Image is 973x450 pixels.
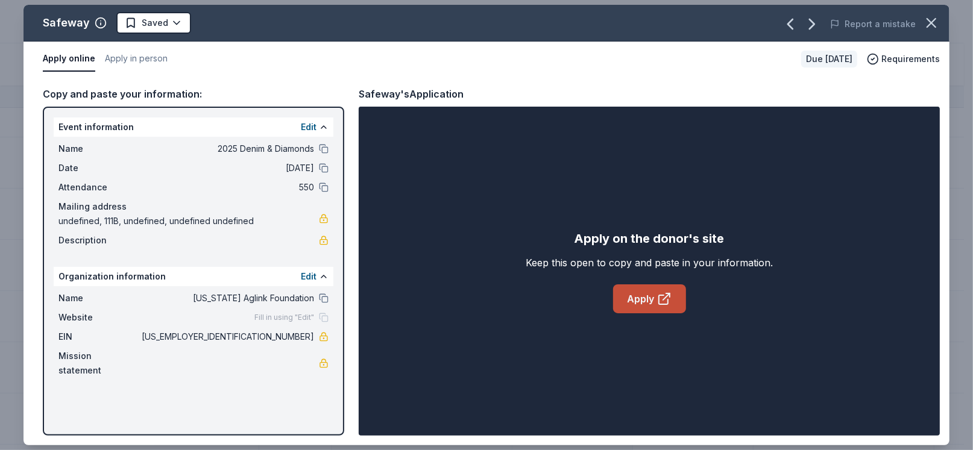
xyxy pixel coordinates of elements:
button: Requirements [867,52,940,66]
span: Website [58,310,139,325]
span: Attendance [58,180,139,195]
button: Apply online [43,46,95,72]
span: Date [58,161,139,175]
span: Mission statement [58,349,139,378]
button: Edit [301,120,316,134]
div: Due [DATE] [801,51,857,67]
button: Saved [116,12,191,34]
span: undefined, 111B, undefined, undefined undefined [58,214,319,228]
span: Name [58,142,139,156]
span: Requirements [881,52,940,66]
span: 550 [139,180,314,195]
div: Apply on the donor's site [575,229,725,248]
span: Name [58,291,139,305]
span: EIN [58,330,139,344]
div: Safeway [43,13,90,33]
span: Saved [142,16,168,30]
button: Report a mistake [830,17,916,31]
div: Keep this open to copy and paste in your information. [526,255,773,270]
a: Apply [613,284,686,313]
button: Apply in person [105,46,168,72]
span: Fill in using "Edit" [254,313,314,322]
div: Safeway's Application [359,86,464,102]
div: Event information [54,117,333,137]
div: Copy and paste your information: [43,86,344,102]
span: 2025 Denim & Diamonds [139,142,314,156]
button: Edit [301,269,316,284]
span: [DATE] [139,161,314,175]
div: Mailing address [58,199,329,214]
span: Description [58,233,139,248]
div: Organization information [54,267,333,286]
span: [US_EMPLOYER_IDENTIFICATION_NUMBER] [139,330,314,344]
span: [US_STATE] Aglink Foundation [139,291,314,305]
